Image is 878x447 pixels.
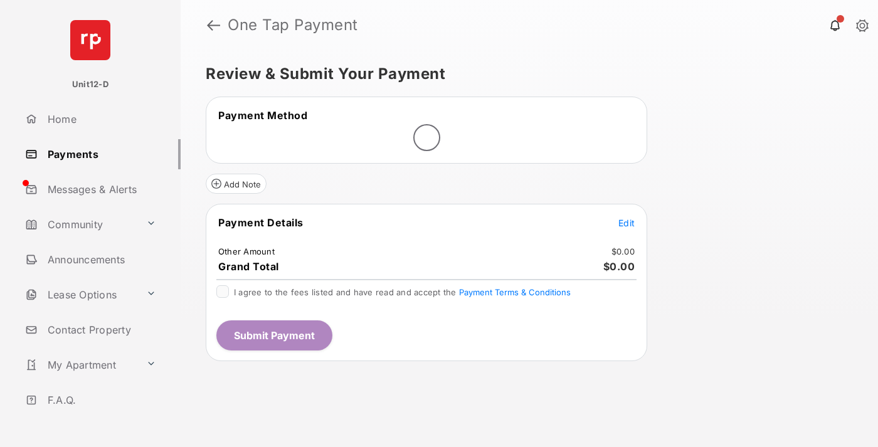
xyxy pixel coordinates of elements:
[611,246,635,257] td: $0.00
[459,287,571,297] button: I agree to the fees listed and have read and accept the
[20,104,181,134] a: Home
[70,20,110,60] img: svg+xml;base64,PHN2ZyB4bWxucz0iaHR0cDovL3d3dy53My5vcmcvMjAwMC9zdmciIHdpZHRoPSI2NCIgaGVpZ2h0PSI2NC...
[218,260,279,273] span: Grand Total
[618,218,635,228] span: Edit
[206,174,267,194] button: Add Note
[603,260,635,273] span: $0.00
[20,385,181,415] a: F.A.Q.
[234,287,571,297] span: I agree to the fees listed and have read and accept the
[20,209,141,239] a: Community
[20,139,181,169] a: Payments
[228,18,358,33] strong: One Tap Payment
[20,350,141,380] a: My Apartment
[618,216,635,229] button: Edit
[218,246,275,257] td: Other Amount
[72,78,108,91] p: Unit12-D
[20,245,181,275] a: Announcements
[20,174,181,204] a: Messages & Alerts
[218,109,307,122] span: Payment Method
[216,320,332,350] button: Submit Payment
[218,216,304,229] span: Payment Details
[20,315,181,345] a: Contact Property
[206,66,843,82] h5: Review & Submit Your Payment
[20,280,141,310] a: Lease Options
